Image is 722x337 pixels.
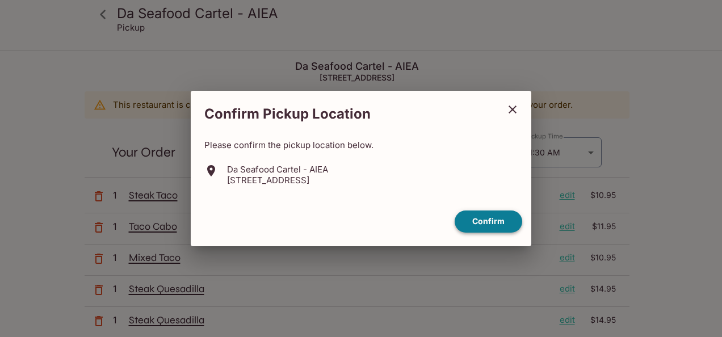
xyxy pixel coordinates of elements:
p: Please confirm the pickup location below. [204,140,518,150]
h2: Confirm Pickup Location [191,100,498,128]
button: close [498,95,527,124]
button: confirm [455,210,522,233]
p: Da Seafood Cartel - AIEA [227,164,328,175]
p: [STREET_ADDRESS] [227,175,328,186]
